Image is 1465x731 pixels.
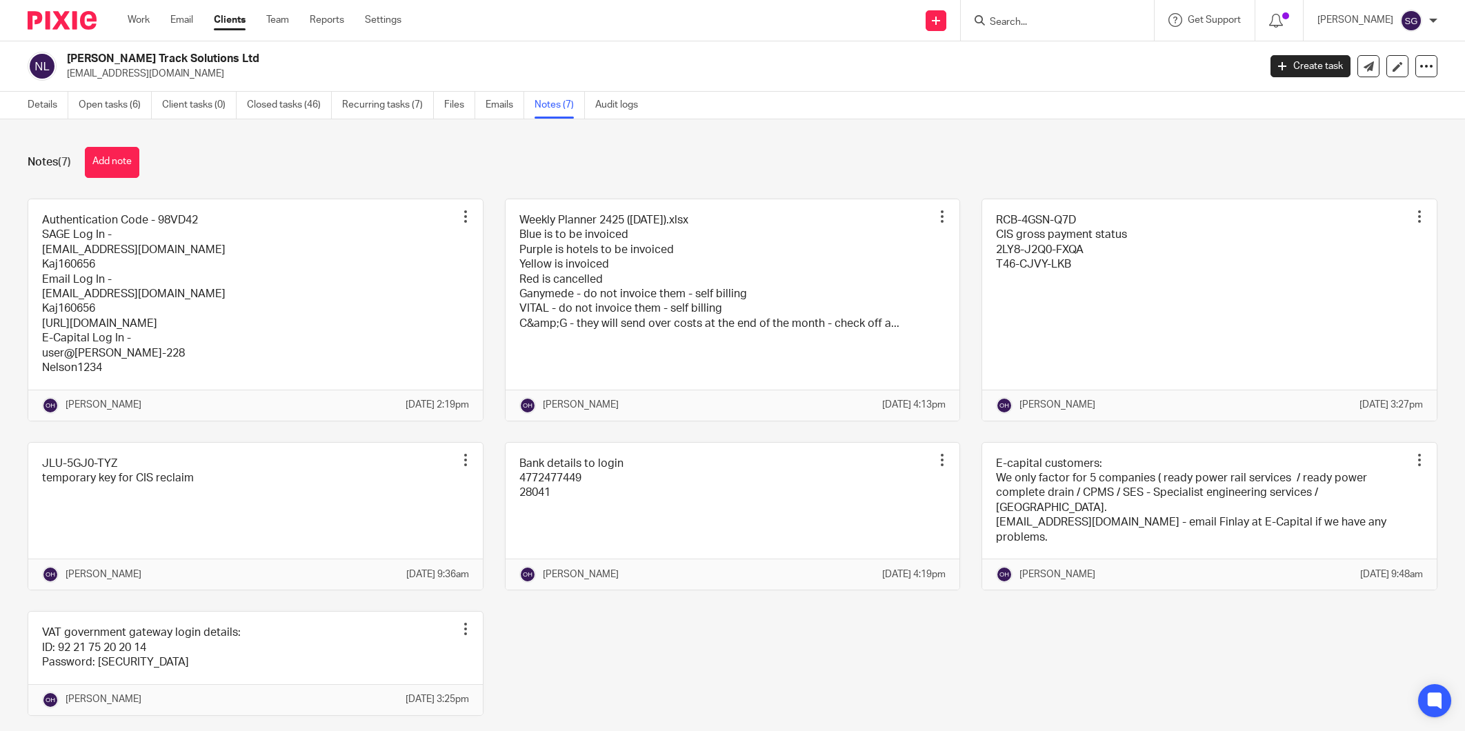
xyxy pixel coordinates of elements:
[1360,568,1423,581] p: [DATE] 9:48am
[882,568,946,581] p: [DATE] 4:19pm
[67,52,1013,66] h2: [PERSON_NAME] Track Solutions Ltd
[595,92,648,119] a: Audit logs
[543,398,619,412] p: [PERSON_NAME]
[1270,55,1351,77] a: Create task
[162,92,237,119] a: Client tasks (0)
[66,568,141,581] p: [PERSON_NAME]
[58,157,71,168] span: (7)
[28,52,57,81] img: svg%3E
[266,13,289,27] a: Team
[67,67,1250,81] p: [EMAIL_ADDRESS][DOMAIN_NAME]
[66,692,141,706] p: [PERSON_NAME]
[406,398,469,412] p: [DATE] 2:19pm
[406,568,469,581] p: [DATE] 9:36am
[42,397,59,414] img: svg%3E
[365,13,401,27] a: Settings
[996,397,1013,414] img: svg%3E
[988,17,1113,29] input: Search
[543,568,619,581] p: [PERSON_NAME]
[1019,568,1095,581] p: [PERSON_NAME]
[406,692,469,706] p: [DATE] 3:25pm
[247,92,332,119] a: Closed tasks (46)
[882,398,946,412] p: [DATE] 4:13pm
[28,92,68,119] a: Details
[42,566,59,583] img: svg%3E
[519,397,536,414] img: svg%3E
[996,566,1013,583] img: svg%3E
[1019,398,1095,412] p: [PERSON_NAME]
[214,13,246,27] a: Clients
[1400,10,1422,32] img: svg%3E
[1359,398,1423,412] p: [DATE] 3:27pm
[1188,15,1241,25] span: Get Support
[66,398,141,412] p: [PERSON_NAME]
[170,13,193,27] a: Email
[444,92,475,119] a: Files
[519,566,536,583] img: svg%3E
[128,13,150,27] a: Work
[28,155,71,170] h1: Notes
[79,92,152,119] a: Open tasks (6)
[342,92,434,119] a: Recurring tasks (7)
[28,11,97,30] img: Pixie
[310,13,344,27] a: Reports
[535,92,585,119] a: Notes (7)
[42,692,59,708] img: svg%3E
[85,147,139,178] button: Add note
[1317,13,1393,27] p: [PERSON_NAME]
[486,92,524,119] a: Emails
